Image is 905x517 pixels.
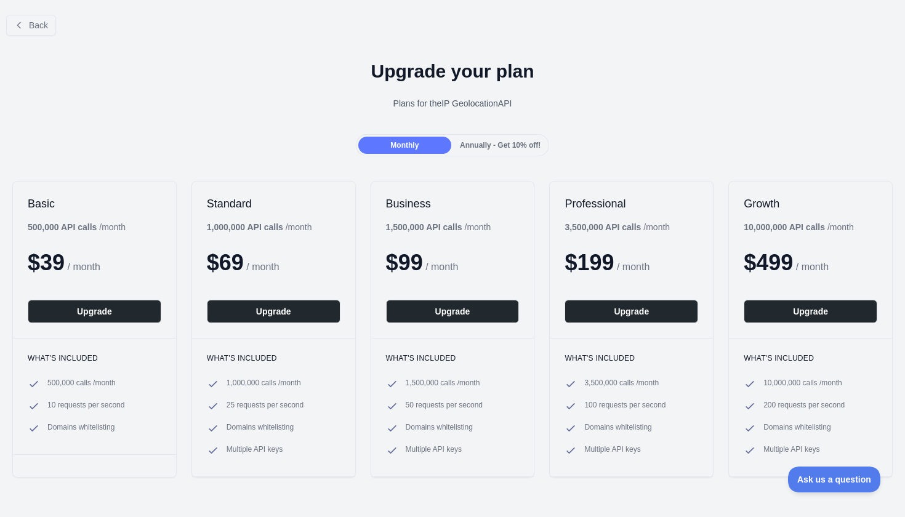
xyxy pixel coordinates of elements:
[386,221,491,233] div: / month
[565,196,698,211] h2: Professional
[386,196,520,211] h2: Business
[386,250,423,275] span: $ 99
[565,221,670,233] div: / month
[744,221,854,233] div: / month
[386,222,462,232] b: 1,500,000 API calls
[207,196,340,211] h2: Standard
[744,250,793,275] span: $ 499
[744,222,825,232] b: 10,000,000 API calls
[744,196,877,211] h2: Growth
[565,250,614,275] span: $ 199
[788,467,880,492] iframe: Toggle Customer Support
[565,222,641,232] b: 3,500,000 API calls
